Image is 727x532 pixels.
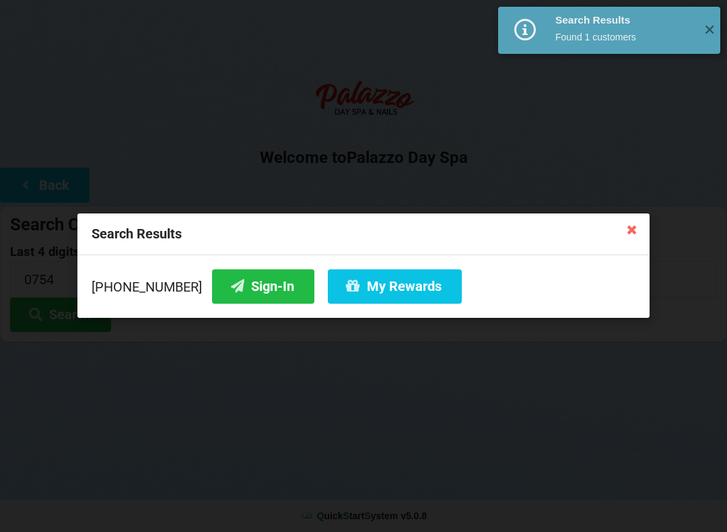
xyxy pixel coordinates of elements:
div: [PHONE_NUMBER] [92,269,635,304]
button: Sign-In [212,269,314,304]
div: Found 1 customers [555,30,693,44]
div: Search Results [555,13,693,27]
button: My Rewards [328,269,462,304]
div: Search Results [77,213,650,255]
